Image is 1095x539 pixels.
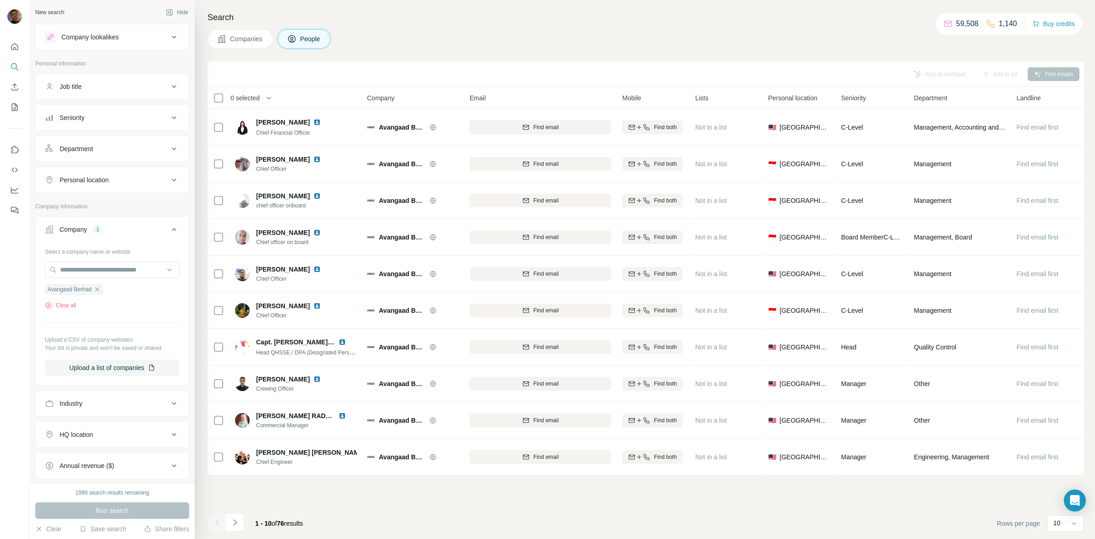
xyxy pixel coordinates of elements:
span: Avangaad Berhad [379,196,425,205]
span: [PERSON_NAME] [256,118,310,127]
img: LinkedIn logo [313,229,321,236]
img: Logo of Avangaad Berhad [367,236,374,238]
img: LinkedIn logo [313,192,321,200]
span: Find both [654,343,677,351]
span: [GEOGRAPHIC_DATA] [780,196,829,205]
span: of [272,520,277,527]
span: 🇲🇾 [768,416,776,425]
span: Capt. [PERSON_NAME] [PERSON_NAME] [256,338,383,346]
span: Find both [654,123,677,131]
button: Find email [470,157,611,171]
span: Other [914,416,930,425]
button: Company lookalikes [36,26,189,48]
span: Lists [695,93,708,103]
span: Find both [654,306,677,315]
button: Use Surfe API [7,162,22,178]
img: Avatar [7,9,22,24]
span: 🇲🇾 [768,343,776,352]
span: [GEOGRAPHIC_DATA] [780,123,829,132]
img: Avatar [235,267,250,281]
span: [GEOGRAPHIC_DATA] [780,269,829,278]
span: Find both [654,160,677,168]
div: Industry [60,399,82,408]
span: Find email [533,270,558,278]
img: Avatar [235,413,250,428]
span: Find email first [1017,307,1058,314]
span: Avangaad Berhad [379,343,425,352]
span: [GEOGRAPHIC_DATA] [780,416,829,425]
span: C-Level [841,197,863,204]
span: results [255,520,303,527]
button: Job title [36,76,189,98]
span: Find email first [1017,343,1058,351]
p: Company information [35,202,189,211]
span: Find email [533,380,558,388]
img: Logo of Avangaad Berhad [367,126,374,128]
span: 🇮🇩 [768,196,776,205]
button: Find email [470,194,611,207]
button: HQ location [36,424,189,446]
span: Find email first [1017,417,1058,424]
span: Find email [533,343,558,351]
span: Find email [533,123,558,131]
div: Job title [60,82,82,91]
button: Save search [79,524,126,534]
p: Upload a CSV of company websites. [45,336,180,344]
span: Find both [654,453,677,461]
span: Head [841,343,856,351]
img: Logo of Avangaad Berhad [367,456,374,457]
img: LinkedIn logo [313,266,321,273]
span: [PERSON_NAME] [256,155,310,164]
span: Not in a list [695,234,727,241]
span: Not in a list [695,380,727,387]
span: 0 selected [230,93,260,103]
button: Annual revenue ($) [36,455,189,477]
span: Find email first [1017,453,1058,461]
img: Avatar [235,376,250,391]
button: Find email [470,304,611,317]
span: [GEOGRAPHIC_DATA] [780,233,829,242]
span: [GEOGRAPHIC_DATA] [780,452,829,462]
button: Upload a list of companies [45,359,180,376]
span: Manager [841,380,866,387]
span: Avangaad Berhad [379,269,425,278]
span: 1 - 10 [255,520,272,527]
img: Logo of Avangaad Berhad [367,346,374,348]
span: Find email first [1017,160,1058,168]
span: Find both [654,416,677,425]
img: Avatar [235,230,250,245]
span: [GEOGRAPHIC_DATA] [780,379,829,388]
img: Logo of Avangaad Berhad [367,199,374,201]
span: Engineering, Management [914,452,989,462]
img: LinkedIn logo [313,302,321,310]
div: HQ location [60,430,93,439]
span: [PERSON_NAME] [256,375,310,384]
div: Open Intercom Messenger [1064,490,1086,512]
button: Find both [622,450,683,464]
span: Head QHSSE / DPA (Designated Person [PERSON_NAME]) [256,348,404,356]
span: [GEOGRAPHIC_DATA] [780,343,829,352]
span: [GEOGRAPHIC_DATA] [780,159,829,169]
span: Find both [654,233,677,241]
button: Search [7,59,22,75]
button: Find email [470,120,611,134]
span: 🇲🇾 [768,123,776,132]
span: Avangaad Berhad [379,233,425,242]
button: Find email [470,450,611,464]
span: C-Level [841,307,863,314]
span: Seniority [841,93,866,103]
button: Find both [622,304,683,317]
span: Find email [533,196,558,205]
img: Logo of Avangaad Berhad [367,419,374,421]
span: Crewing Officer [256,385,332,393]
p: 59,508 [956,18,979,29]
div: 1 [93,225,103,234]
img: LinkedIn logo [313,156,321,163]
div: Department [60,144,93,153]
img: LinkedIn logo [339,338,346,346]
button: My lists [7,99,22,115]
button: Find both [622,414,683,427]
div: Select a company name or website [45,244,180,256]
button: Industry [36,392,189,414]
p: Your list is private and won't be saved or shared. [45,344,180,352]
